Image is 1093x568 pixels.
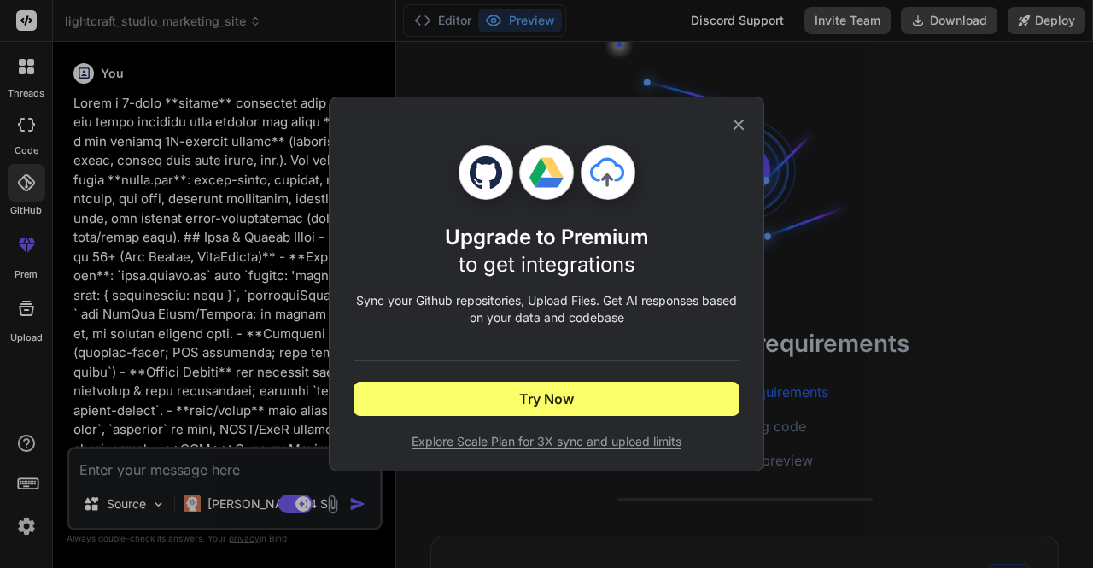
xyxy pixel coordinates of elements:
[459,252,635,277] span: to get integrations
[354,433,739,450] span: Explore Scale Plan for 3X sync and upload limits
[354,292,739,326] p: Sync your Github repositories, Upload Files. Get AI responses based on your data and codebase
[445,224,649,278] h1: Upgrade to Premium
[354,382,739,416] button: Try Now
[519,389,574,409] span: Try Now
